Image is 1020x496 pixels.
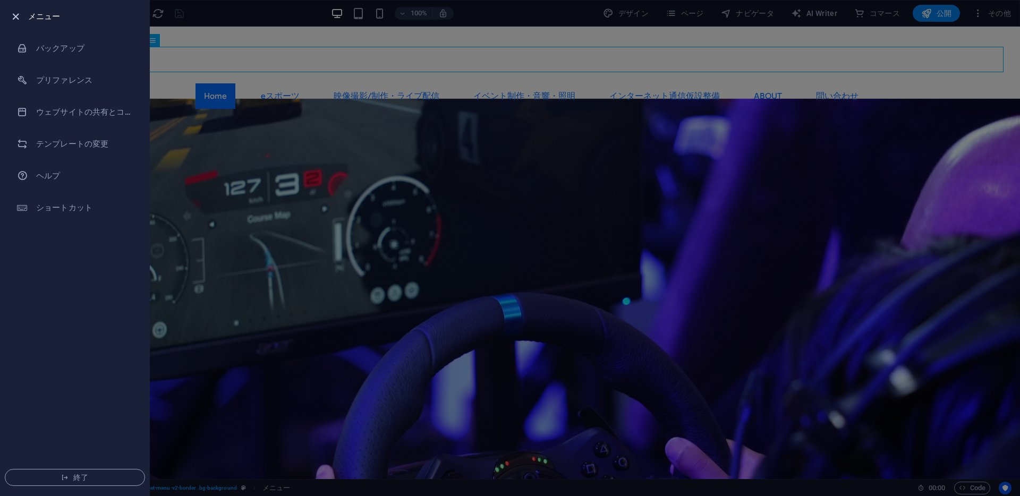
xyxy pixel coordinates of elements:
[36,201,134,214] h6: ショートカット
[36,106,134,118] h6: ウェブサイトの共有とコピー
[36,74,134,87] h6: プリファレンス
[14,473,136,482] span: 終了
[28,10,141,23] h6: メニュー
[5,469,145,486] button: 終了
[1,160,149,192] a: ヘルプ
[36,169,134,182] h6: ヘルプ
[36,138,134,150] h6: テンプレートの変更
[36,42,134,55] h6: バックアップ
